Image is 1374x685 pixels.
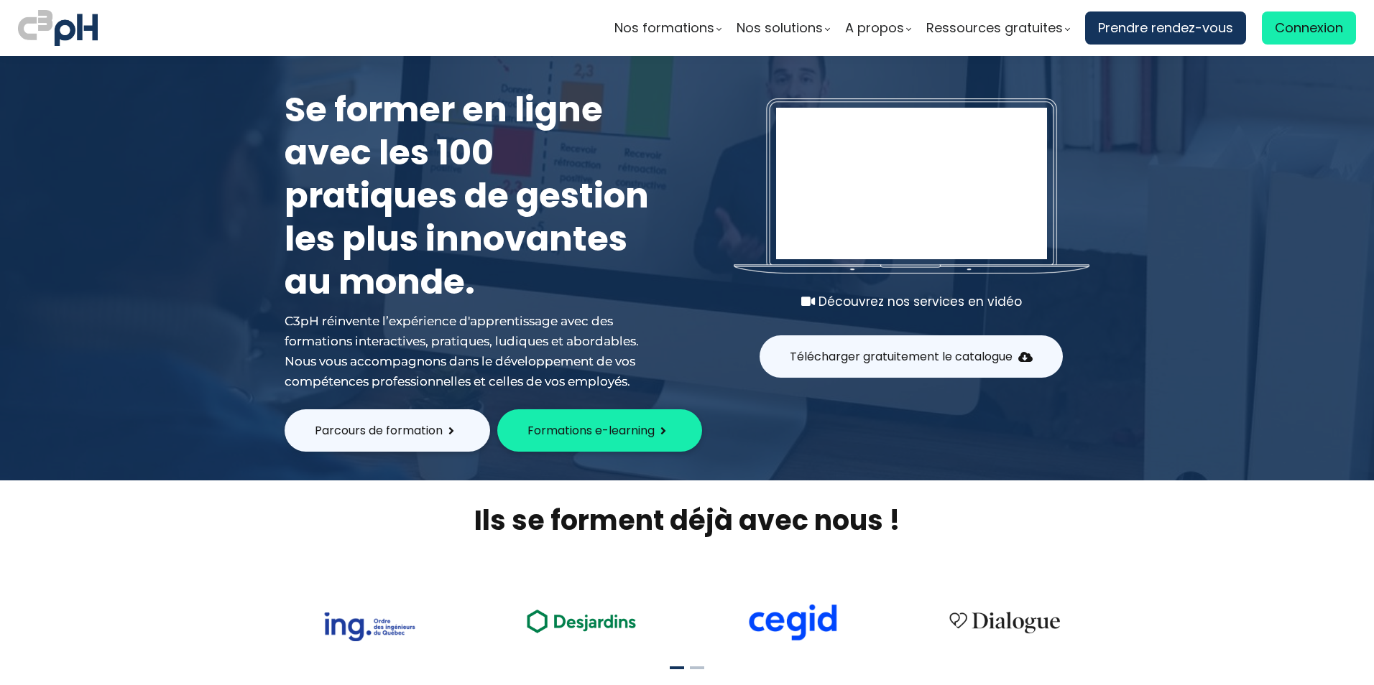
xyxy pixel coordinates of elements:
[1098,17,1233,39] span: Prendre rendez-vous
[315,421,443,439] span: Parcours de formation
[926,17,1063,39] span: Ressources gratuites
[614,17,714,39] span: Nos formations
[760,335,1063,378] button: Télécharger gratuitement le catalogue
[1262,11,1356,45] a: Connexion
[1275,17,1343,39] span: Connexion
[527,421,655,439] span: Formations e-learning
[497,409,702,452] button: Formations e-learning
[517,601,646,640] img: ea49a208ccc4d6e7deb170dc1c457f3b.png
[790,348,1013,365] span: Télécharger gratuitement le catalogue
[737,17,823,39] span: Nos solutions
[734,292,1089,312] div: Découvrez nos services en vidéo
[323,612,415,641] img: 73f878ca33ad2a469052bbe3fa4fd140.png
[747,604,839,641] img: cdf238afa6e766054af0b3fe9d0794df.png
[845,17,904,39] span: A propos
[940,602,1069,641] img: 4cbfeea6ce3138713587aabb8dcf64fe.png
[18,7,98,49] img: logo C3PH
[285,88,658,304] h1: Se former en ligne avec les 100 pratiques de gestion les plus innovantes au monde.
[267,502,1107,539] h2: Ils se forment déjà avec nous !
[1085,11,1246,45] a: Prendre rendez-vous
[285,409,490,452] button: Parcours de formation
[285,311,658,391] div: C3pH réinvente l’expérience d'apprentissage avec des formations interactives, pratiques, ludiques...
